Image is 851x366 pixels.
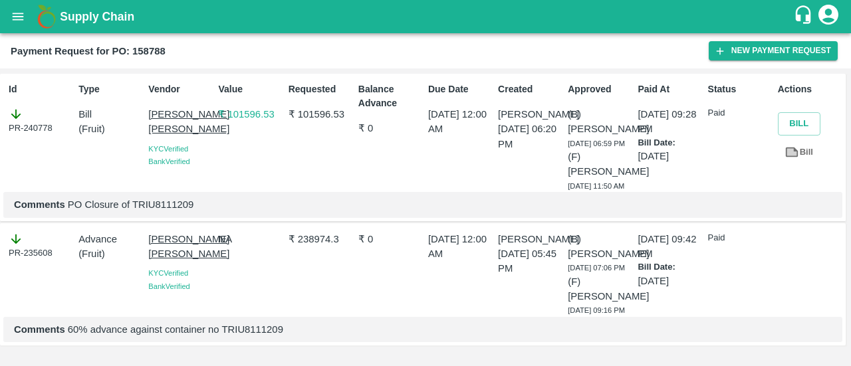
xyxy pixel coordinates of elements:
[60,10,134,23] b: Supply Chain
[289,82,353,96] p: Requested
[638,137,702,149] p: Bill Date:
[148,82,213,96] p: Vendor
[148,145,188,153] span: KYC Verified
[498,122,562,151] p: [DATE] 06:20 PM
[14,199,65,210] b: Comments
[778,82,842,96] p: Actions
[9,82,73,96] p: Id
[568,139,625,147] span: [DATE] 06:59 PM
[568,232,632,262] p: (B) [PERSON_NAME]
[428,107,493,137] p: [DATE] 12:00 AM
[638,232,702,262] p: [DATE] 09:42 PM
[148,232,213,262] p: [PERSON_NAME] [PERSON_NAME]
[78,232,143,246] p: Advance
[568,182,624,190] span: [DATE] 11:50 AM
[358,82,423,110] p: Balance Advance
[498,232,562,246] p: [PERSON_NAME]
[708,232,773,244] p: Paid
[638,82,702,96] p: Paid At
[498,107,562,122] p: [PERSON_NAME]
[9,107,73,135] div: PR-240778
[778,112,820,136] button: Bill
[148,157,189,165] span: Bank Verified
[289,107,353,122] p: ₹ 101596.53
[568,306,625,314] span: [DATE] 09:16 PM
[498,246,562,276] p: [DATE] 05:45 PM
[638,107,702,137] p: [DATE] 09:28 PM
[60,7,793,26] a: Supply Chain
[428,82,493,96] p: Due Date
[3,1,33,32] button: open drawer
[11,46,166,56] b: Payment Request for PO: 158788
[218,82,283,96] p: Value
[218,232,283,246] p: NA
[638,274,702,288] p: [DATE]
[568,274,632,304] p: (F) [PERSON_NAME]
[9,232,73,260] div: PR-235608
[568,107,632,137] p: (B) [PERSON_NAME]
[148,269,188,277] span: KYC Verified
[33,3,60,30] img: logo
[778,141,820,164] a: Bill
[568,82,632,96] p: Approved
[289,232,353,246] p: ₹ 238974.3
[14,322,832,337] p: 60% advance against container no TRIU8111209
[78,107,143,122] p: Bill
[148,282,189,290] span: Bank Verified
[638,149,702,163] p: [DATE]
[638,261,702,274] p: Bill Date:
[498,82,562,96] p: Created
[14,197,832,212] p: PO Closure of TRIU8111209
[148,107,213,137] p: [PERSON_NAME] [PERSON_NAME]
[568,264,625,272] span: [DATE] 07:06 PM
[708,107,773,120] p: Paid
[793,5,816,29] div: customer-support
[708,82,773,96] p: Status
[14,324,65,335] b: Comments
[358,232,423,246] p: ₹ 0
[78,246,143,261] p: ( Fruit )
[358,121,423,136] p: ₹ 0
[78,82,143,96] p: Type
[568,149,632,179] p: (F) [PERSON_NAME]
[428,232,493,262] p: [DATE] 12:00 AM
[709,41,838,60] button: New Payment Request
[816,3,840,31] div: account of current user
[78,122,143,136] p: ( Fruit )
[218,107,283,122] p: ₹ 101596.53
